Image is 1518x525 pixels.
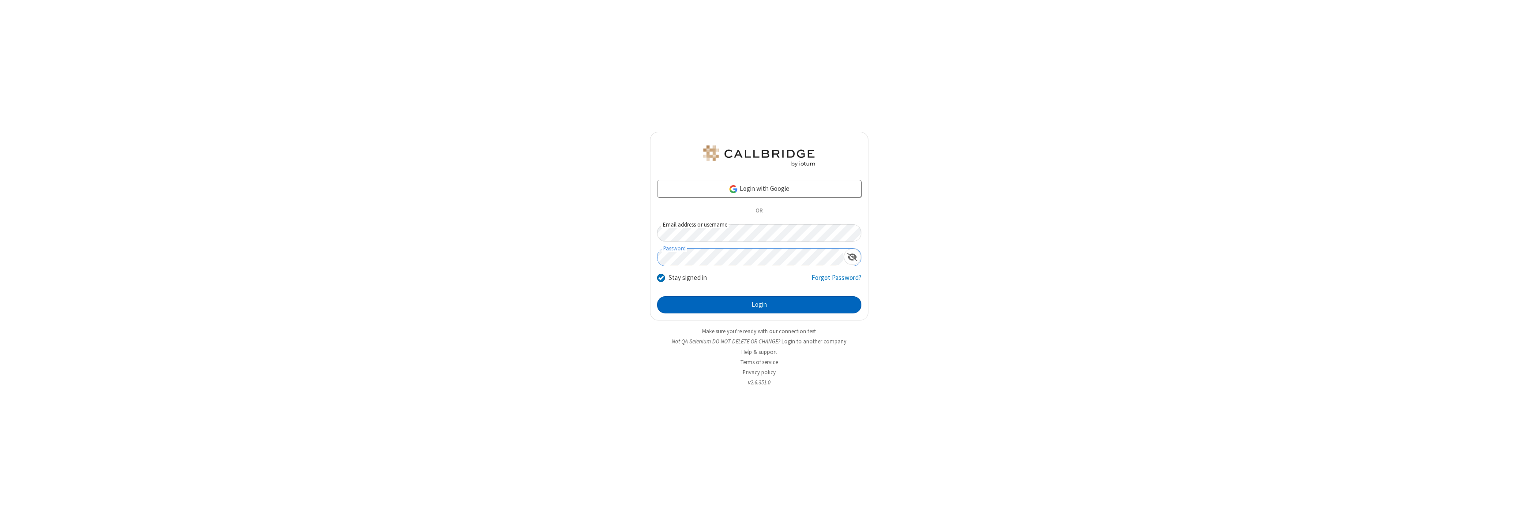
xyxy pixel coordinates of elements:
[657,180,861,197] a: Login with Google
[729,184,738,194] img: google-icon.png
[669,273,707,283] label: Stay signed in
[812,273,861,290] a: Forgot Password?
[740,358,778,366] a: Terms of service
[844,249,861,265] div: Show password
[658,249,844,266] input: Password
[650,337,868,346] li: Not QA Selenium DO NOT DELETE OR CHANGE?
[752,205,766,217] span: OR
[650,378,868,387] li: v2.6.351.0
[657,224,861,242] input: Email address or username
[1496,502,1511,519] iframe: Chat
[702,145,816,167] img: QA Selenium DO NOT DELETE OR CHANGE
[782,337,846,346] button: Login to another company
[657,296,861,314] button: Login
[702,328,816,335] a: Make sure you're ready with our connection test
[741,348,777,356] a: Help & support
[743,369,776,376] a: Privacy policy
